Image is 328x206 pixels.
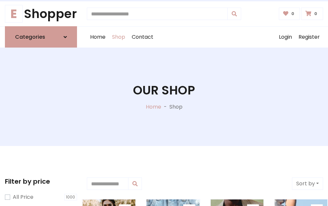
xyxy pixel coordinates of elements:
[5,7,77,21] h1: Shopper
[109,27,128,48] a: Shop
[5,26,77,48] a: Categories
[276,27,295,48] a: Login
[133,83,195,97] h1: Our Shop
[87,27,109,48] a: Home
[5,177,77,185] h5: Filter by price
[290,11,296,17] span: 0
[295,27,323,48] a: Register
[146,103,161,111] a: Home
[128,27,157,48] a: Contact
[313,11,319,17] span: 0
[292,177,323,190] button: Sort by
[169,103,183,111] p: Shop
[64,194,77,200] span: 1000
[5,7,77,21] a: EShopper
[15,34,45,40] h6: Categories
[5,5,23,23] span: E
[13,193,33,201] label: All Price
[301,8,323,20] a: 0
[161,103,169,111] p: -
[279,8,300,20] a: 0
